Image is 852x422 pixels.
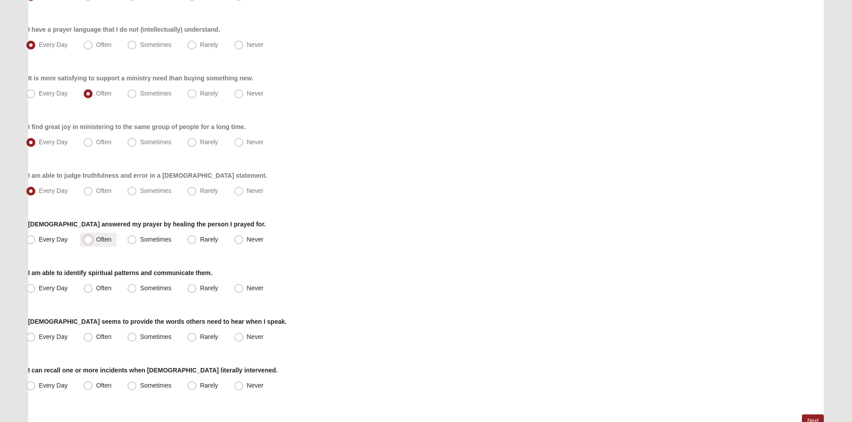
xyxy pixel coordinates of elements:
[39,138,68,146] span: Every Day
[247,284,263,292] span: Never
[28,25,220,34] label: I have a prayer language that I do not (intellectually) understand.
[140,236,171,243] span: Sometimes
[96,236,111,243] span: Often
[247,138,263,146] span: Never
[140,41,171,48] span: Sometimes
[96,41,111,48] span: Often
[200,187,218,194] span: Rarely
[200,284,218,292] span: Rarely
[140,333,171,340] span: Sometimes
[28,74,254,83] label: It is more satisfying to support a ministry need than buying something new.
[200,41,218,48] span: Rarely
[28,366,278,375] label: I can recall one or more incidents when [DEMOGRAPHIC_DATA] literally intervened.
[96,187,111,194] span: Often
[28,171,267,180] label: I am able to judge truthfulness and error in a [DEMOGRAPHIC_DATA] statement.
[39,382,68,389] span: Every Day
[140,284,171,292] span: Sometimes
[96,284,111,292] span: Often
[96,90,111,97] span: Often
[247,382,263,389] span: Never
[39,284,68,292] span: Every Day
[140,138,171,146] span: Sometimes
[247,41,263,48] span: Never
[200,138,218,146] span: Rarely
[28,220,266,229] label: [DEMOGRAPHIC_DATA] answered my prayer by healing the person I prayed for.
[39,236,68,243] span: Every Day
[247,333,263,340] span: Never
[28,122,246,131] label: I find great joy in ministering to the same group of people for a long time.
[39,333,68,340] span: Every Day
[39,41,68,48] span: Every Day
[39,90,68,97] span: Every Day
[200,90,218,97] span: Rarely
[140,382,171,389] span: Sometimes
[247,236,263,243] span: Never
[200,236,218,243] span: Rarely
[39,187,68,194] span: Every Day
[140,187,171,194] span: Sometimes
[200,333,218,340] span: Rarely
[247,187,263,194] span: Never
[96,333,111,340] span: Often
[28,317,287,326] label: [DEMOGRAPHIC_DATA] seems to provide the words others need to hear when I speak.
[247,90,263,97] span: Never
[140,90,171,97] span: Sometimes
[28,268,212,277] label: I am able to identify spiritual patterns and communicate them.
[96,382,111,389] span: Often
[200,382,218,389] span: Rarely
[96,138,111,146] span: Often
